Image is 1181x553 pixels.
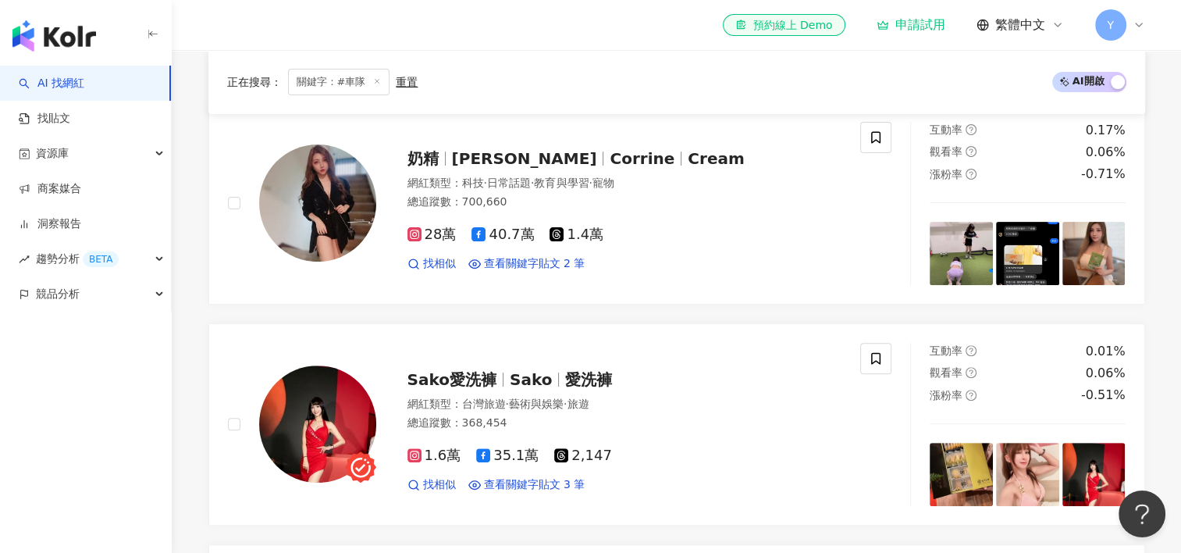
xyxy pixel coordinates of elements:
[723,14,845,36] a: 預約線上 Demo
[83,252,119,267] div: BETA
[396,76,418,88] div: 重置
[407,227,457,243] span: 28萬
[966,146,976,157] span: question-circle
[506,398,509,410] span: ·
[259,366,376,483] img: KOL Avatar
[1107,16,1114,34] span: Y
[930,222,993,285] img: post-image
[36,241,119,276] span: 趨勢分析
[462,177,484,189] span: 科技
[996,222,1059,285] img: post-image
[589,177,592,189] span: ·
[610,149,674,168] span: Corrine
[1081,166,1126,183] div: -0.71%
[930,123,962,136] span: 互動率
[1086,365,1126,382] div: 0.06%
[877,17,945,33] a: 申請試用
[688,149,744,168] span: Cream
[468,256,585,272] a: 查看關鍵字貼文 2 筆
[407,448,461,464] span: 1.6萬
[484,477,585,493] span: 查看關鍵字貼文 3 筆
[534,177,589,189] span: 教育與學習
[19,76,84,91] a: searchAI 找網紅
[462,398,506,410] span: 台灣旅遊
[554,448,612,464] span: 2,147
[468,477,585,493] a: 查看關鍵字貼文 3 筆
[996,443,1059,506] img: post-image
[531,177,534,189] span: ·
[565,370,612,389] span: 愛洗褲
[227,76,282,88] span: 正在搜尋 ：
[407,194,842,210] div: 總追蹤數 ： 700,660
[407,416,842,431] div: 總追蹤數 ： 368,454
[484,256,585,272] span: 查看關鍵字貼文 2 筆
[288,69,390,95] span: 關鍵字：#車隊
[476,448,539,464] span: 35.1萬
[550,227,603,243] span: 1.4萬
[452,149,597,168] span: [PERSON_NAME]
[966,390,976,401] span: question-circle
[966,169,976,180] span: question-circle
[592,177,614,189] span: 寵物
[966,345,976,356] span: question-circle
[567,398,589,410] span: 旅遊
[19,111,70,127] a: 找貼文
[510,370,552,389] span: Sako
[1086,122,1126,139] div: 0.17%
[407,370,496,389] span: Sako愛洗褲
[471,227,534,243] span: 40.7萬
[407,256,456,272] a: 找相似
[407,477,456,493] a: 找相似
[484,177,487,189] span: ·
[995,16,1045,34] span: 繁體中文
[930,344,962,357] span: 互動率
[509,398,564,410] span: 藝術與娛樂
[36,276,80,312] span: 競品分析
[930,389,962,401] span: 漲粉率
[735,17,832,33] div: 預約線上 Demo
[930,366,962,379] span: 觀看率
[1086,144,1126,161] div: 0.06%
[19,216,81,232] a: 洞察報告
[36,136,69,171] span: 資源庫
[564,398,567,410] span: ·
[966,367,976,378] span: question-circle
[1081,387,1126,404] div: -0.51%
[407,149,439,168] span: 奶精
[407,397,842,412] div: 網紅類型 ：
[423,477,456,493] span: 找相似
[930,443,993,506] img: post-image
[1062,222,1126,285] img: post-image
[423,256,456,272] span: 找相似
[208,102,1145,305] a: KOL Avatar奶精[PERSON_NAME]CorrineCream網紅類型：科技·日常話題·教育與學習·寵物總追蹤數：700,66028萬40.7萬1.4萬找相似查看關鍵字貼文 2 筆互...
[12,20,96,52] img: logo
[1062,443,1126,506] img: post-image
[930,168,962,180] span: 漲粉率
[19,181,81,197] a: 商案媒合
[1119,491,1165,537] iframe: Help Scout Beacon - Open
[407,176,842,191] div: 網紅類型 ：
[966,124,976,135] span: question-circle
[259,144,376,262] img: KOL Avatar
[208,323,1145,526] a: KOL AvatarSako愛洗褲Sako愛洗褲網紅類型：台灣旅遊·藝術與娛樂·旅遊總追蹤數：368,4541.6萬35.1萬2,147找相似查看關鍵字貼文 3 筆互動率question-cir...
[930,145,962,158] span: 觀看率
[19,254,30,265] span: rise
[1086,343,1126,360] div: 0.01%
[487,177,531,189] span: 日常話題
